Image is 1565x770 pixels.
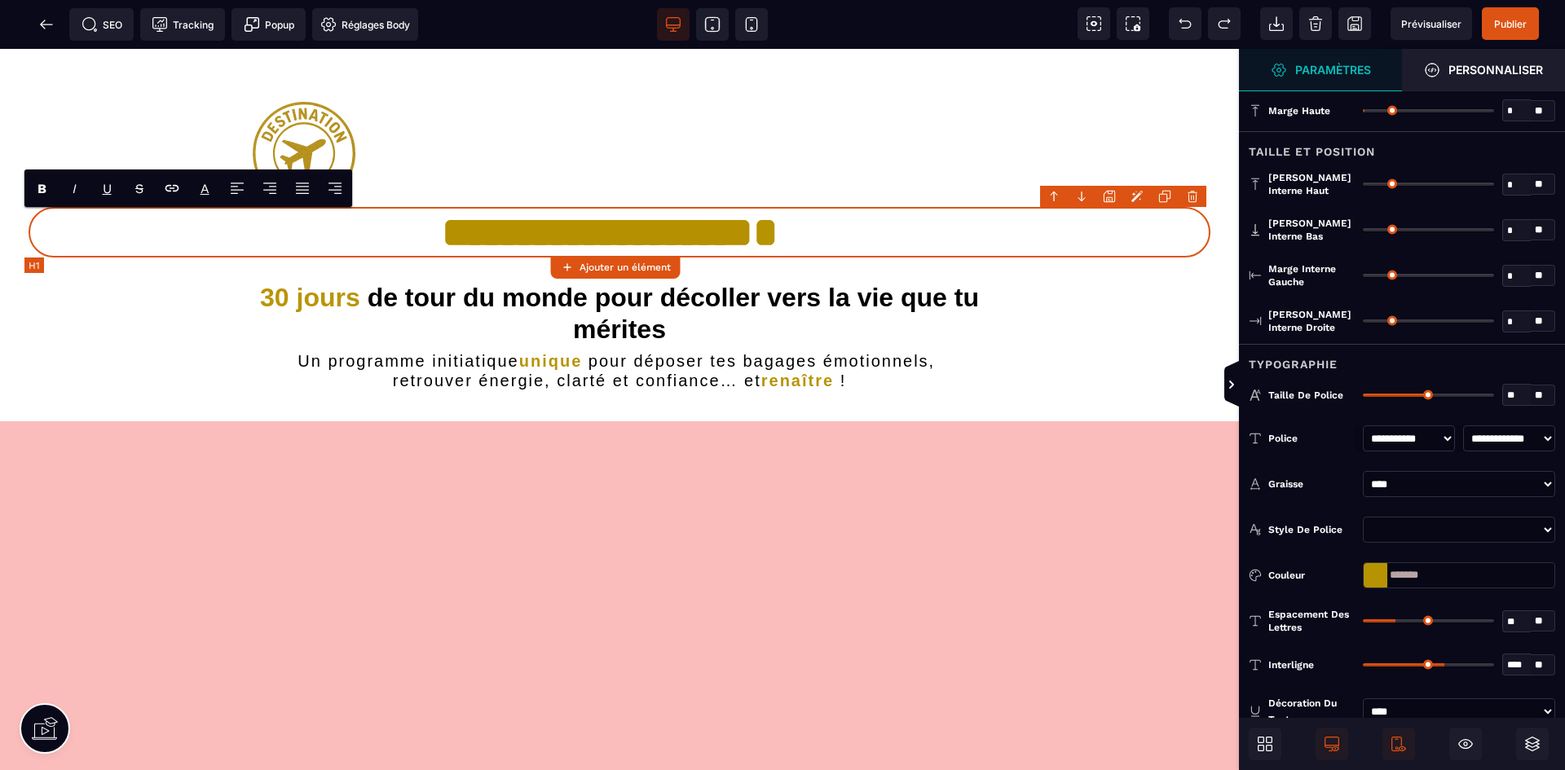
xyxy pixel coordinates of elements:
span: Align Center [253,170,286,206]
span: Voir tablette [696,8,729,41]
div: Taille et position [1239,131,1565,161]
span: Prévisualiser [1401,18,1461,30]
span: Ouvrir les calques [1516,728,1549,760]
span: Métadata SEO [69,8,134,41]
span: Nettoyage [1299,7,1332,40]
span: Ouvrir les blocs [1249,728,1281,760]
span: Voir les composants [1078,7,1110,40]
span: Espacement des lettres [1268,608,1355,634]
span: [PERSON_NAME] interne haut [1268,171,1355,197]
span: Afficher le mobile [1382,728,1415,760]
span: Align Left [221,170,253,206]
span: Interligne [1268,658,1314,671]
span: Afficher les vues [1239,361,1255,410]
strong: Ajouter un élément [580,262,671,273]
span: Enregistrer [1338,7,1371,40]
span: Bold [25,170,58,206]
b: B [37,181,46,196]
span: Rétablir [1208,7,1241,40]
span: Marge haute [1268,104,1330,117]
span: Align Justify [286,170,319,206]
span: Taille de police [1268,389,1343,402]
span: Importer [1260,7,1293,40]
div: Style de police [1268,521,1355,538]
span: Ouvrir le gestionnaire de styles [1402,49,1565,91]
div: Graisse [1268,476,1355,492]
span: Code de suivi [140,8,225,41]
p: A [201,181,209,196]
img: 6bc32b15c6a1abf2dae384077174aadc_LOGOT15p.png [253,53,355,156]
strong: Personnaliser [1448,64,1543,76]
span: Ouvrir le gestionnaire de styles [1239,49,1402,91]
span: Underline [90,170,123,206]
span: Afficher le desktop [1316,728,1348,760]
span: Publier [1494,18,1527,30]
span: Réglages Body [320,16,410,33]
span: Aperçu [1391,7,1472,40]
span: Strike-through [123,170,156,206]
span: Retour [30,8,63,41]
span: Créer une alerte modale [231,8,306,41]
span: Défaire [1169,7,1201,40]
button: Ajouter un élément [551,256,681,279]
span: Enregistrer le contenu [1482,7,1539,40]
u: U [103,181,112,196]
span: Lien [156,170,188,206]
i: I [73,181,77,196]
h2: Un programme initiatique pour déposer tes bagages émotionnels, retrouver énergie, clarté et confi... [245,302,994,341]
span: [PERSON_NAME] interne bas [1268,217,1355,243]
span: Voir mobile [735,8,768,41]
div: Décoration du texte [1268,695,1355,728]
span: Favicon [312,8,418,41]
div: Couleur [1268,567,1355,583]
span: Align Right [319,170,351,206]
span: [PERSON_NAME] interne droite [1268,308,1355,334]
s: S [135,181,143,196]
span: Capture d'écran [1117,7,1149,40]
div: Police [1268,430,1355,447]
span: Tracking [152,16,214,33]
span: Popup [244,16,294,33]
span: Italic [58,170,90,206]
span: Marge interne gauche [1268,262,1355,288]
h1: de tour du monde pour décoller vers la vie que tu mérites [245,233,994,302]
span: Masquer le bloc [1449,728,1482,760]
label: Font color [201,181,209,196]
strong: Paramètres [1295,64,1371,76]
span: SEO [82,16,122,33]
span: Voir bureau [657,8,690,41]
div: Typographie [1239,344,1565,374]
